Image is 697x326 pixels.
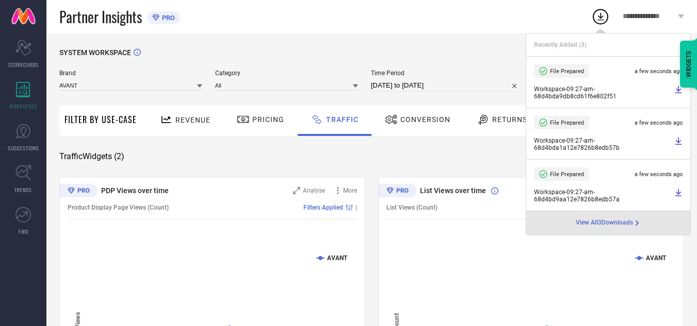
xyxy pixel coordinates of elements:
span: WORKSPACE [9,102,38,110]
span: SYSTEM WORKSPACE [59,48,131,57]
span: a few seconds ago [635,68,683,75]
span: PRO [159,14,175,22]
span: Partner Insights [59,6,142,27]
span: List Views (Count) [386,204,437,211]
a: View All3Downloads [576,219,641,227]
span: View All 3 Downloads [576,219,633,227]
span: FWD [19,228,28,235]
span: SUGGESTIONS [8,144,39,152]
span: Filters Applied [303,204,343,211]
span: Workspace - 09:27-am - 68d4bd9aa12e7826b8edb57a [534,188,672,203]
span: Pricing [252,115,284,124]
span: Traffic [326,115,359,124]
span: File Prepared [550,171,584,178]
span: More [343,187,357,194]
span: Time Period [371,70,522,77]
a: Download [674,188,683,203]
span: Brand [59,70,202,77]
span: Filter By Use-Case [64,113,137,126]
span: | [355,204,357,211]
span: File Prepared [550,119,584,126]
span: Conversion [400,115,450,124]
div: Open download page [576,219,641,227]
span: Product Display Page Views (Count) [68,204,169,211]
div: Open download list [591,7,610,26]
span: Recently Added ( 3 ) [534,41,587,48]
a: Download [674,85,683,100]
svg: Zoom [293,187,300,194]
span: Revenue [175,116,210,124]
span: Category [215,70,358,77]
span: File Prepared [550,68,584,75]
span: Returns [492,115,527,124]
span: Traffic Widgets ( 2 ) [59,151,124,162]
span: a few seconds ago [635,171,683,178]
span: TRENDS [14,186,32,194]
text: AVANT [327,254,348,262]
span: Workspace - 09:27-am - 68d4bda1a12e7826b8edb57b [534,137,672,151]
span: Workspace - 09:27-am - 68d4bda9db8cd61f6e802f51 [534,85,672,100]
text: AVANT [646,254,667,262]
div: Premium [59,184,98,199]
span: a few seconds ago [635,119,683,126]
span: Analyse [303,187,325,194]
span: SCORECARDS [8,61,39,68]
span: List Views over time [420,186,486,195]
div: Premium [378,184,416,199]
span: PDP Views over time [101,186,169,195]
input: Select time period [371,79,522,92]
a: Download [674,137,683,151]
